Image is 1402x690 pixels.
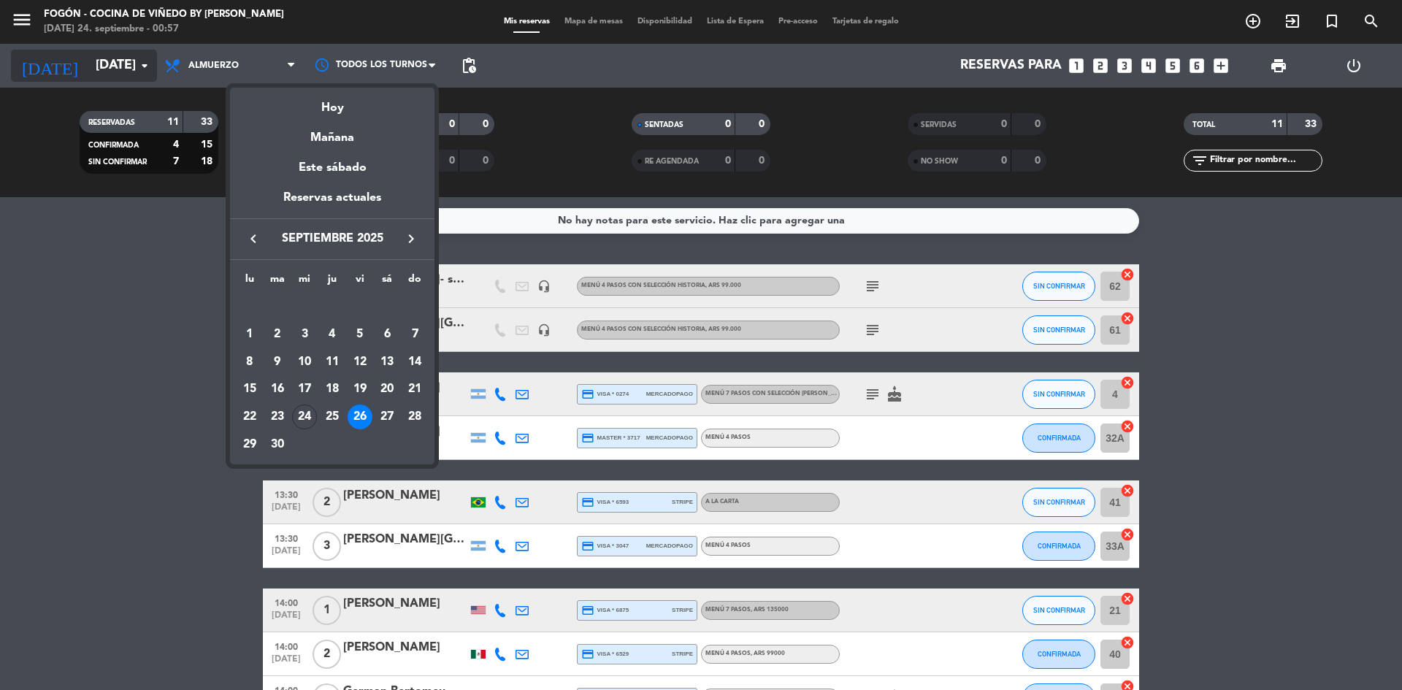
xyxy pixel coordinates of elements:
td: 26 de septiembre de 2025 [346,403,374,431]
td: 12 de septiembre de 2025 [346,348,374,376]
td: 2 de septiembre de 2025 [264,321,291,348]
div: 30 [265,432,290,457]
th: domingo [401,271,429,294]
td: 1 de septiembre de 2025 [236,321,264,348]
th: lunes [236,271,264,294]
td: 6 de septiembre de 2025 [374,321,402,348]
div: 10 [292,350,317,375]
div: 26 [348,405,372,429]
div: 17 [292,377,317,402]
td: 28 de septiembre de 2025 [401,403,429,431]
td: 21 de septiembre de 2025 [401,375,429,403]
td: 9 de septiembre de 2025 [264,348,291,376]
div: 20 [375,377,399,402]
td: 13 de septiembre de 2025 [374,348,402,376]
div: Hoy [230,88,434,118]
div: 7 [402,322,427,347]
th: jueves [318,271,346,294]
div: 12 [348,350,372,375]
i: keyboard_arrow_left [245,230,262,248]
td: 23 de septiembre de 2025 [264,403,291,431]
button: keyboard_arrow_left [240,229,267,248]
th: sábado [374,271,402,294]
td: 3 de septiembre de 2025 [291,321,318,348]
div: 18 [320,377,345,402]
span: septiembre 2025 [267,229,398,248]
div: 11 [320,350,345,375]
div: 29 [237,432,262,457]
td: 27 de septiembre de 2025 [374,403,402,431]
td: 10 de septiembre de 2025 [291,348,318,376]
td: 25 de septiembre de 2025 [318,403,346,431]
td: 20 de septiembre de 2025 [374,375,402,403]
div: 9 [265,350,290,375]
td: 4 de septiembre de 2025 [318,321,346,348]
th: miércoles [291,271,318,294]
td: 24 de septiembre de 2025 [291,403,318,431]
td: 11 de septiembre de 2025 [318,348,346,376]
td: 15 de septiembre de 2025 [236,375,264,403]
i: keyboard_arrow_right [402,230,420,248]
div: 16 [265,377,290,402]
th: martes [264,271,291,294]
div: 3 [292,322,317,347]
div: 4 [320,322,345,347]
div: 22 [237,405,262,429]
td: 18 de septiembre de 2025 [318,375,346,403]
div: 28 [402,405,427,429]
div: 27 [375,405,399,429]
div: 14 [402,350,427,375]
td: 16 de septiembre de 2025 [264,375,291,403]
td: SEP. [236,293,429,321]
div: 15 [237,377,262,402]
td: 30 de septiembre de 2025 [264,431,291,459]
button: keyboard_arrow_right [398,229,424,248]
div: 13 [375,350,399,375]
div: 8 [237,350,262,375]
td: 22 de septiembre de 2025 [236,403,264,431]
div: 24 [292,405,317,429]
div: 5 [348,322,372,347]
td: 29 de septiembre de 2025 [236,431,264,459]
td: 5 de septiembre de 2025 [346,321,374,348]
td: 8 de septiembre de 2025 [236,348,264,376]
div: 23 [265,405,290,429]
td: 17 de septiembre de 2025 [291,375,318,403]
div: Este sábado [230,147,434,188]
div: 1 [237,322,262,347]
div: Reservas actuales [230,188,434,218]
div: Mañana [230,118,434,147]
div: 19 [348,377,372,402]
td: 19 de septiembre de 2025 [346,375,374,403]
div: 21 [402,377,427,402]
td: 7 de septiembre de 2025 [401,321,429,348]
td: 14 de septiembre de 2025 [401,348,429,376]
th: viernes [346,271,374,294]
div: 2 [265,322,290,347]
div: 6 [375,322,399,347]
div: 25 [320,405,345,429]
